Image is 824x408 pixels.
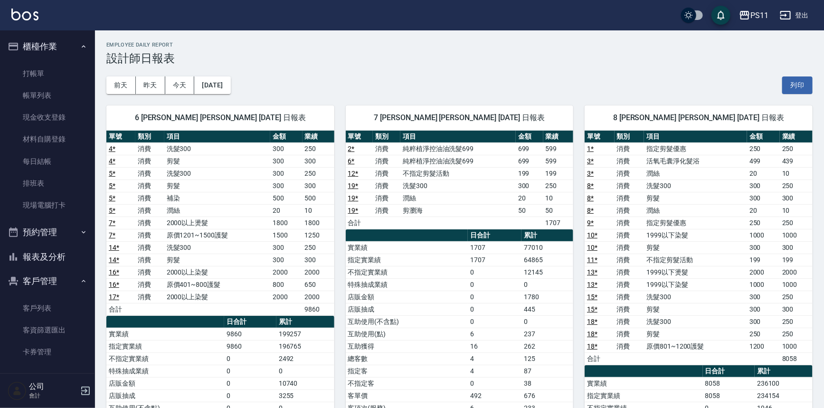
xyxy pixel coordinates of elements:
td: 指定實業績 [106,340,224,352]
td: 64865 [521,254,573,266]
td: 不指定剪髮活動 [400,167,516,180]
button: save [711,6,730,25]
td: 潤絲 [644,204,747,217]
a: 材料自購登錄 [4,128,91,150]
td: 補染 [164,192,271,204]
td: 剪髮 [644,241,747,254]
td: 消費 [615,180,644,192]
td: 20 [270,204,302,217]
td: 300 [747,192,780,204]
td: 原價401~800護髮 [164,278,271,291]
td: 1800 [270,217,302,229]
button: PS11 [735,6,772,25]
td: 原價1201~1500護髮 [164,229,271,241]
h5: 公司 [29,382,77,391]
button: 行銷工具 [4,367,91,392]
td: 指定剪髮優惠 [644,142,747,155]
td: 300 [747,241,780,254]
td: 300 [270,142,302,155]
td: 0 [521,315,573,328]
td: 消費 [135,229,164,241]
td: 6 [468,328,521,340]
td: 洗髮300 [164,142,271,155]
td: 0 [468,377,521,389]
h3: 設計師日報表 [106,52,813,65]
td: 指定實業績 [585,389,702,402]
td: 77010 [521,241,573,254]
td: 2000 [747,266,780,278]
td: 指定客 [346,365,468,377]
img: Logo [11,9,38,20]
th: 業績 [303,131,334,143]
td: 250 [747,328,780,340]
td: 300 [516,180,543,192]
td: 300 [270,254,302,266]
td: 純粹植淨控油油洗髮699 [400,142,516,155]
td: 消費 [373,142,400,155]
td: 199 [780,254,813,266]
td: 消費 [135,142,164,155]
td: 1707 [468,254,521,266]
td: 2000 [303,291,334,303]
td: 300 [270,167,302,180]
td: 10740 [276,377,334,389]
td: 676 [521,389,573,402]
button: 前天 [106,76,136,94]
td: 0 [468,278,521,291]
td: 不指定客 [346,377,468,389]
td: 消費 [135,204,164,217]
td: 0 [224,377,276,389]
td: 潤絲 [400,192,516,204]
td: 消費 [615,278,644,291]
td: 16 [468,340,521,352]
a: 客戶列表 [4,297,91,319]
td: 0 [224,365,276,377]
th: 金額 [747,131,780,143]
button: 列印 [782,76,813,94]
a: 現場電腦打卡 [4,194,91,216]
td: 300 [747,315,780,328]
td: 剪髮 [644,192,747,204]
div: PS11 [750,9,768,21]
td: 250 [303,241,334,254]
td: 250 [780,328,813,340]
td: 2492 [276,352,334,365]
td: 0 [468,266,521,278]
td: 0 [224,352,276,365]
td: 250 [543,180,574,192]
td: 8058 [780,352,813,365]
td: 消費 [615,266,644,278]
td: 店販抽成 [346,303,468,315]
td: 38 [521,377,573,389]
td: 599 [543,142,574,155]
td: 650 [303,278,334,291]
td: 300 [270,241,302,254]
td: 1000 [780,229,813,241]
td: 消費 [135,241,164,254]
td: 1000 [780,278,813,291]
td: 0 [276,365,334,377]
td: 1999以下燙髮 [644,266,747,278]
a: 現金收支登錄 [4,106,91,128]
td: 10 [780,167,813,180]
td: 指定剪髮優惠 [644,217,747,229]
th: 單號 [585,131,615,143]
td: 1707 [468,241,521,254]
a: 打帳單 [4,63,91,85]
td: 1250 [303,229,334,241]
td: 300 [303,155,334,167]
td: 原價801~1200護髮 [644,340,747,352]
th: 類別 [373,131,400,143]
td: 1500 [270,229,302,241]
td: 0 [521,278,573,291]
td: 消費 [615,217,644,229]
button: 櫃檯作業 [4,34,91,59]
td: 199 [543,167,574,180]
td: 剪髮 [644,328,747,340]
td: 合計 [106,303,135,315]
td: 500 [270,192,302,204]
td: 0 [468,315,521,328]
p: 會計 [29,391,77,400]
td: 洗髮300 [644,315,747,328]
td: 消費 [615,340,644,352]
